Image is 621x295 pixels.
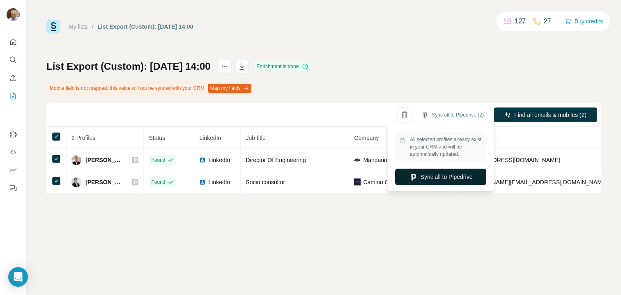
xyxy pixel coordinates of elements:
[515,16,526,26] p: 127
[71,177,81,187] img: Avatar
[462,157,560,163] span: [EMAIL_ADDRESS][DOMAIN_NAME]
[98,23,193,31] div: List Export (Custom): [DATE] 14:00
[71,155,81,165] img: Avatar
[199,179,206,185] img: LinkedIn logo
[354,157,361,163] img: company-logo
[7,127,20,142] button: Use Surfe on LinkedIn
[149,135,165,141] span: Status
[494,107,597,122] button: Find all emails & mobiles (2)
[246,157,306,163] span: Director Of Engineering
[363,178,405,186] span: Camino Ciurana
[410,136,482,158] span: All selected profiles already exist in your CRM and will be automatically updated.
[92,23,94,31] li: /
[246,179,285,185] span: Socio consultor
[85,178,124,186] span: [PERSON_NAME]
[416,109,490,121] button: Sync all to Pipedrive (2)
[7,71,20,85] button: Enrich CSV
[395,169,486,185] button: Sync all to Pipedrive
[46,81,253,95] div: Mobile field is not mapped, this value will not be synced with your CRM
[7,34,20,49] button: Quick start
[8,267,28,287] div: Open Intercom Messenger
[363,156,442,164] span: Mandarin Oriental Hotel Group
[208,84,251,93] button: Map my fields
[46,60,211,73] h1: List Export (Custom): [DATE] 14:00
[199,135,221,141] span: LinkedIn
[7,8,20,21] img: Avatar
[7,145,20,160] button: Use Surfe API
[254,62,311,71] div: Enrichment is done
[46,20,60,34] img: Surfe Logo
[544,16,551,26] p: 27
[246,135,265,141] span: Job title
[462,179,607,185] span: [PERSON_NAME][EMAIL_ADDRESS][DOMAIN_NAME]
[208,178,230,186] span: LinkedIn
[7,163,20,178] button: Dashboard
[565,16,603,27] button: Buy credits
[7,181,20,196] button: Feedback
[71,135,95,141] span: 2 Profiles
[7,89,20,103] button: My lists
[151,156,165,164] span: Found
[218,60,231,73] button: actions
[7,53,20,67] button: Search
[151,178,165,186] span: Found
[514,111,586,119] span: Find all emails & mobiles (2)
[199,157,206,163] img: LinkedIn logo
[208,156,230,164] span: LinkedIn
[85,156,124,164] span: [PERSON_NAME]
[69,23,88,30] a: My lists
[354,178,361,185] img: company-logo
[354,135,379,141] span: Company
